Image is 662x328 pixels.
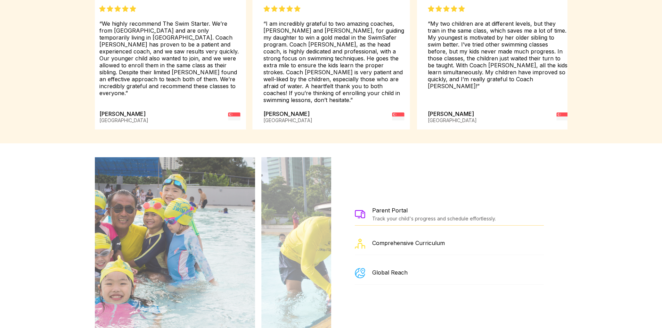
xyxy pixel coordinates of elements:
div: [GEOGRAPHIC_DATA] [99,117,148,123]
div: [PERSON_NAME] [263,110,312,124]
div: Global Reach [372,269,408,276]
img: Five Stars [428,6,465,12]
div: Track your child's progress and schedule effortlessly. [372,216,496,221]
img: a happy child attending a group swimming lesson for kids [355,268,365,278]
img: Five Stars [99,6,136,12]
div: “I am incredibly grateful to two amazing coaches, [PERSON_NAME] and [PERSON_NAME], for guiding my... [263,6,404,103]
img: Five Stars [263,6,300,12]
div: [PERSON_NAME] [428,110,477,124]
img: flag [392,110,404,123]
div: Comprehensive Curriculum [372,239,445,246]
img: flag [557,110,569,123]
img: flag [228,110,240,123]
div: Parent Portal [372,207,496,214]
img: The Swim Starter coach with kids attending a swimming lesson [355,210,365,218]
div: [PERSON_NAME] [99,110,148,124]
div: “We highly recommend The Swim Starter. We’re from [GEOGRAPHIC_DATA] and are only temporarily livi... [99,6,240,96]
div: [GEOGRAPHIC_DATA] [428,117,477,123]
img: a swimming coach for kids giving individualised feedback [355,238,365,249]
div: [GEOGRAPHIC_DATA] [263,117,312,123]
div: “My two children are at different levels, but they train in the same class, which saves me a lot ... [428,6,569,90]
